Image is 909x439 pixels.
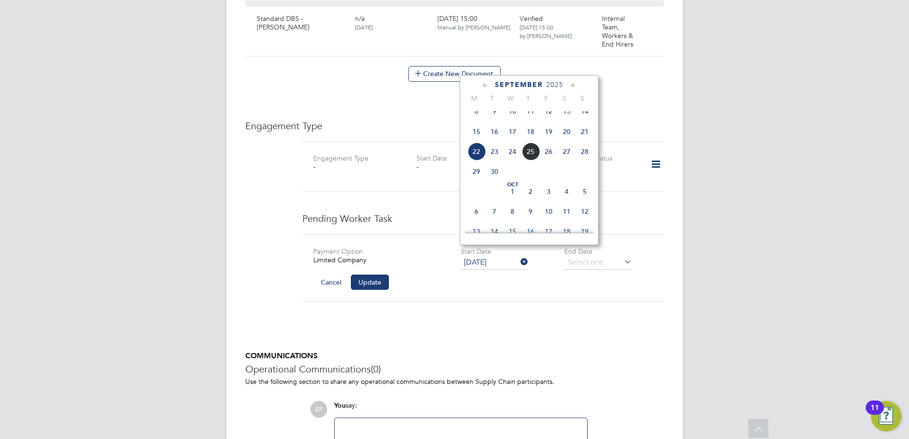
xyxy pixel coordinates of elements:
label: Payment Option [313,247,363,256]
span: 8 [467,102,485,120]
span: 17 [503,123,522,141]
span: 13 [558,102,576,120]
span: 9 [522,202,540,220]
span: 17 [540,222,558,240]
span: 4 [558,182,576,200]
input: Select one [564,256,632,270]
span: 12 [540,102,558,120]
span: 15 [503,222,522,240]
h3: Operational Communications [245,363,664,375]
span: Internal Team, Workers & End Hirers [602,14,633,49]
span: 23 [485,143,503,161]
span: 12 [576,202,594,220]
span: 9 [485,102,503,120]
label: Start Date [461,247,491,256]
p: Use the following section to share any operational communications between Supply Chain participants. [245,377,664,386]
h3: Pending Worker Task [302,212,664,225]
label: End Date [564,247,592,256]
h5: COMMUNICATIONS [245,351,664,361]
span: 19 [540,123,558,141]
label: Status [594,154,612,162]
input: Select one [461,256,528,270]
span: 10 [540,202,558,220]
span: Oct [503,182,522,187]
span: 16 [485,123,503,141]
span: 19 [576,222,594,240]
div: - [313,162,402,171]
span: 13 [467,222,485,240]
button: Cancel [313,275,349,290]
span: M [465,94,483,103]
span: 5 [576,182,594,200]
span: 10 [503,102,522,120]
span: n/a [355,14,365,23]
div: say: [334,401,588,418]
span: 22 [467,143,485,161]
span: S [555,94,573,103]
div: - [594,162,638,171]
span: 14 [576,102,594,120]
div: 11 [870,408,879,420]
span: 3 [540,182,558,200]
span: Manual by [PERSON_NAME]. [437,23,512,31]
div: - [416,162,505,171]
span: T [519,94,537,103]
div: Limited Company [313,256,461,264]
span: 18 [522,123,540,141]
span: 25 [522,143,540,161]
span: 11 [522,102,540,120]
span: 11 [558,202,576,220]
h3: Engagement Type [245,120,664,132]
span: 2 [522,182,540,200]
span: T [483,94,501,103]
span: 6 [467,202,485,220]
span: 28 [576,143,594,161]
span: You [334,401,346,410]
span: 14 [485,222,503,240]
span: S [573,94,591,103]
span: W [501,94,519,103]
span: 16 [522,222,540,240]
button: Create New Document [408,66,501,81]
span: EP [310,401,327,418]
span: [DATE] 15:00 [437,14,512,31]
span: 26 [540,143,558,161]
span: 18 [558,222,576,240]
span: (0) [371,363,381,375]
span: September [495,81,543,89]
span: 1 [503,182,522,200]
span: Standard DBS - [PERSON_NAME] [257,14,309,31]
span: 21 [576,123,594,141]
label: Engagement Type [313,154,368,162]
span: 8 [503,202,522,220]
span: 15 [467,123,485,141]
label: Start Date [416,154,447,162]
span: 27 [558,143,576,161]
span: 20 [558,123,576,141]
span: [DATE] 15:00 by [PERSON_NAME]. [520,23,573,39]
span: [DATE] [355,23,373,31]
span: F [537,94,555,103]
span: 2025 [546,81,563,89]
span: 30 [485,162,503,181]
span: 29 [467,162,485,181]
span: 7 [485,202,503,220]
button: Update [351,275,389,290]
span: Verified [520,14,543,23]
span: 24 [503,143,522,161]
button: Open Resource Center, 11 new notifications [871,401,901,431]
